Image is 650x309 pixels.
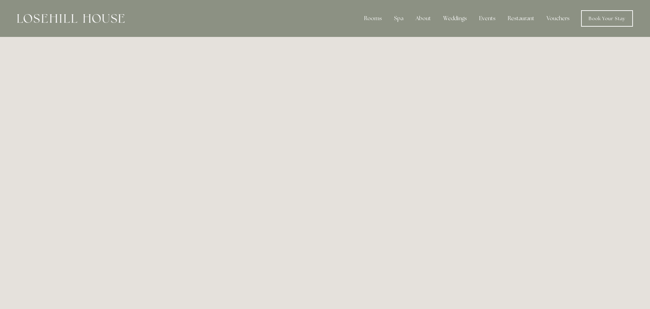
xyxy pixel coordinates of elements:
[359,12,387,25] div: Rooms
[438,12,472,25] div: Weddings
[410,12,436,25] div: About
[17,14,125,23] img: Losehill House
[474,12,501,25] div: Events
[541,12,575,25] a: Vouchers
[389,12,409,25] div: Spa
[502,12,540,25] div: Restaurant
[581,10,633,27] a: Book Your Stay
